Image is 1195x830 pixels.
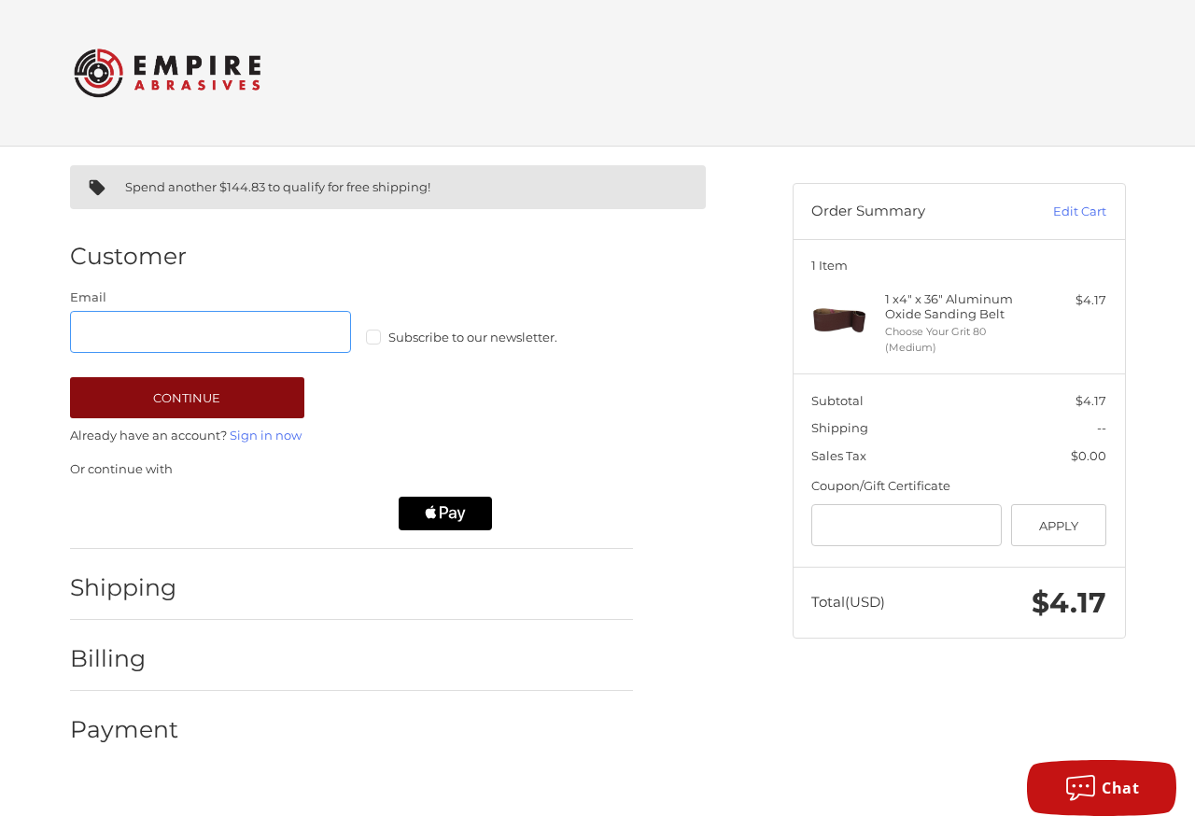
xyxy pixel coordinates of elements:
div: $4.17 [1033,291,1106,310]
span: Subtotal [811,393,864,408]
a: Edit Cart [1012,203,1106,221]
h2: Billing [70,644,179,673]
span: $0.00 [1071,448,1106,463]
h3: 1 Item [811,258,1106,273]
h4: 1 x 4" x 36" Aluminum Oxide Sanding Belt [885,291,1028,322]
h3: Order Summary [811,203,1012,221]
div: Coupon/Gift Certificate [811,477,1106,496]
p: Already have an account? [70,427,633,445]
span: Subscribe to our newsletter. [388,330,557,345]
span: $4.17 [1032,585,1106,620]
h2: Payment [70,715,179,744]
button: Chat [1027,760,1176,816]
h2: Shipping [70,573,179,602]
span: $4.17 [1075,393,1106,408]
button: Apply [1011,504,1107,546]
button: Continue [70,377,304,418]
h2: Customer [70,242,187,271]
span: Sales Tax [811,448,866,463]
img: Empire Abrasives [74,36,260,109]
li: Choose Your Grit 80 (Medium) [885,324,1028,355]
span: Total (USD) [811,593,885,611]
span: -- [1097,420,1106,435]
iframe: PayPal-paylater [232,497,381,530]
span: Chat [1102,778,1139,798]
span: Shipping [811,420,868,435]
span: Spend another $144.83 to qualify for free shipping! [125,179,430,194]
a: Sign in now [230,428,302,443]
input: Gift Certificate or Coupon Code [811,504,1002,546]
label: Email [70,288,352,307]
p: Or continue with [70,460,633,479]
